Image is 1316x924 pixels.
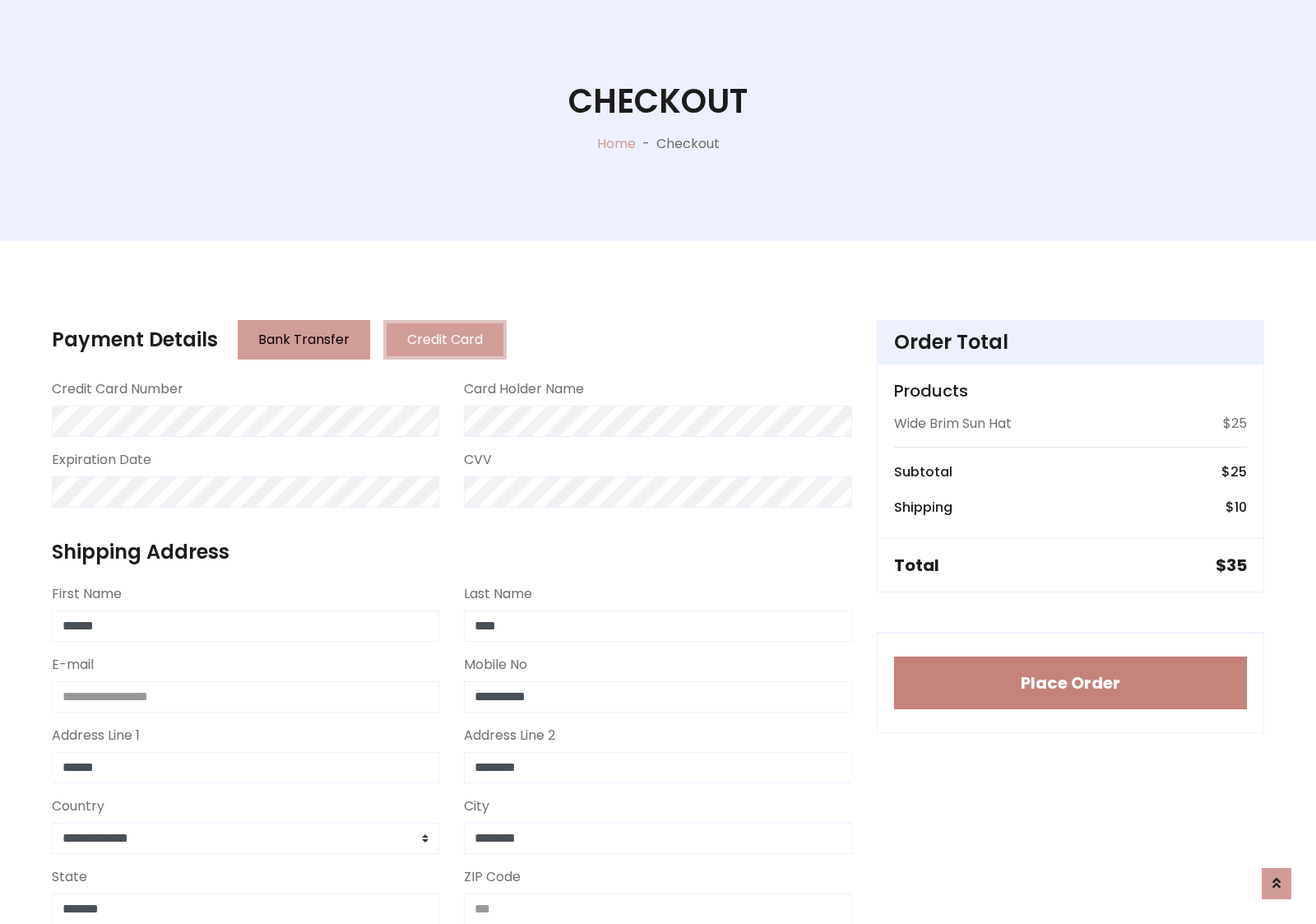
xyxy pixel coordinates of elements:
[464,796,489,816] label: City
[464,450,492,470] label: CVV
[894,331,1247,355] h4: Order Total
[1226,499,1247,515] h6: $
[894,499,952,515] h6: Shipping
[894,414,1012,434] p: Wide Brim Sun Hat
[894,381,1247,401] h5: Products
[1223,414,1247,434] p: $25
[636,134,656,154] p: -
[52,726,140,745] label: Address Line 1
[238,320,370,360] button: Bank Transfer
[52,584,122,604] label: First Name
[597,134,636,153] a: Home
[1226,554,1247,577] span: 35
[52,541,852,564] h4: Shipping Address
[52,867,87,887] label: State
[656,134,720,154] p: Checkout
[52,450,151,470] label: Expiration Date
[568,81,748,121] h1: Checkout
[1216,555,1247,575] h5: $
[52,655,94,675] label: E-mail
[383,320,507,360] button: Credit Card
[464,584,532,604] label: Last Name
[52,328,218,352] h4: Payment Details
[894,464,952,480] h6: Subtotal
[464,655,527,675] label: Mobile No
[1230,462,1247,481] span: 25
[464,726,555,745] label: Address Line 2
[1221,464,1247,480] h6: $
[894,555,939,575] h5: Total
[894,657,1247,709] button: Place Order
[52,379,183,399] label: Credit Card Number
[52,796,104,816] label: Country
[464,867,521,887] label: ZIP Code
[1235,498,1247,517] span: 10
[464,379,584,399] label: Card Holder Name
